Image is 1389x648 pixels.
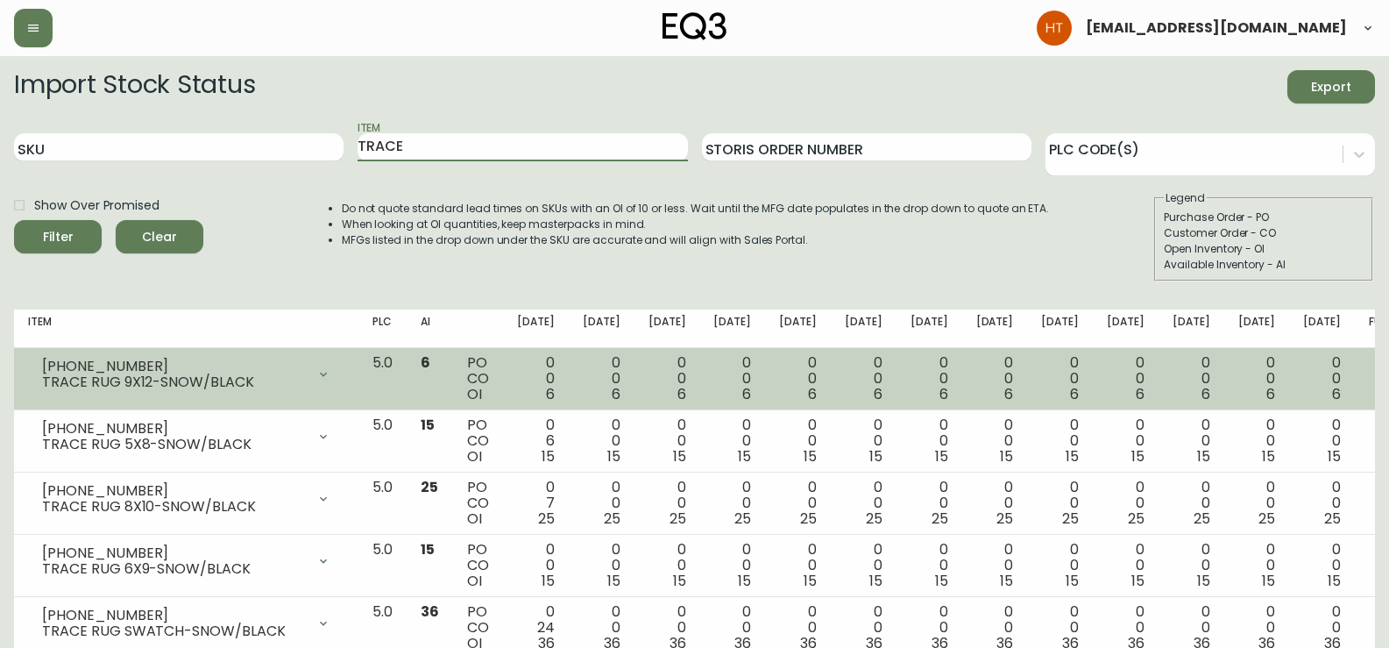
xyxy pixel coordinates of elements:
[932,509,948,529] span: 25
[634,310,700,348] th: [DATE]
[1164,190,1207,206] legend: Legend
[845,480,882,527] div: 0 0
[1000,571,1013,591] span: 15
[1238,355,1276,402] div: 0 0
[1224,310,1290,348] th: [DATE]
[738,446,751,466] span: 15
[503,310,569,348] th: [DATE]
[1070,384,1079,404] span: 6
[42,561,306,577] div: TRACE RUG 6X9-SNOW/BLACK
[742,384,751,404] span: 6
[116,220,203,253] button: Clear
[911,355,948,402] div: 0 0
[673,446,686,466] span: 15
[42,499,306,515] div: TRACE RUG 8X10-SNOW/BLACK
[358,348,407,410] td: 5.0
[831,310,896,348] th: [DATE]
[583,542,620,589] div: 0 0
[779,417,817,465] div: 0 0
[1194,509,1210,529] span: 25
[28,480,344,518] div: [PHONE_NUMBER]TRACE RUG 8X10-SNOW/BLACK
[869,446,882,466] span: 15
[962,310,1028,348] th: [DATE]
[1159,310,1224,348] th: [DATE]
[583,355,620,402] div: 0 0
[467,446,482,466] span: OI
[1173,355,1210,402] div: 0 0
[607,446,620,466] span: 15
[845,417,882,465] div: 0 0
[779,355,817,402] div: 0 0
[1303,542,1341,589] div: 0 0
[517,480,555,527] div: 0 7
[421,415,435,435] span: 15
[935,446,948,466] span: 15
[779,542,817,589] div: 0 0
[648,355,686,402] div: 0 0
[1173,542,1210,589] div: 0 0
[28,355,344,394] div: [PHONE_NUMBER]TRACE RUG 9X12-SNOW/BLACK
[467,542,489,589] div: PO CO
[358,410,407,473] td: 5.0
[1041,355,1079,402] div: 0 0
[467,480,489,527] div: PO CO
[538,509,555,529] span: 25
[1093,310,1159,348] th: [DATE]
[42,623,306,639] div: TRACE RUG SWATCH-SNOW/BLACK
[517,355,555,402] div: 0 0
[612,384,620,404] span: 6
[467,571,482,591] span: OI
[699,310,765,348] th: [DATE]
[1066,446,1079,466] span: 15
[1128,509,1145,529] span: 25
[800,509,817,529] span: 25
[1258,509,1275,529] span: 25
[1173,417,1210,465] div: 0 0
[1164,241,1364,257] div: Open Inventory - OI
[421,477,438,497] span: 25
[1041,417,1079,465] div: 0 0
[342,217,1050,232] li: When looking at OI quantities, keep masterpacks in mind.
[804,571,817,591] span: 15
[1238,417,1276,465] div: 0 0
[42,483,306,499] div: [PHONE_NUMBER]
[648,542,686,589] div: 0 0
[976,480,1014,527] div: 0 0
[845,542,882,589] div: 0 0
[976,355,1014,402] div: 0 0
[869,571,882,591] span: 15
[1303,417,1341,465] div: 0 0
[976,542,1014,589] div: 0 0
[42,374,306,390] div: TRACE RUG 9X12-SNOW/BLACK
[583,417,620,465] div: 0 0
[407,310,453,348] th: AI
[130,226,189,248] span: Clear
[677,384,686,404] span: 6
[569,310,634,348] th: [DATE]
[874,384,882,404] span: 6
[1107,542,1145,589] div: 0 0
[358,310,407,348] th: PLC
[467,417,489,465] div: PO CO
[517,417,555,465] div: 0 6
[935,571,948,591] span: 15
[604,509,620,529] span: 25
[911,480,948,527] div: 0 0
[583,480,620,527] div: 0 0
[1238,480,1276,527] div: 0 0
[1041,542,1079,589] div: 0 0
[42,437,306,452] div: TRACE RUG 5X8-SNOW/BLACK
[14,220,102,253] button: Filter
[713,355,751,402] div: 0 0
[1164,257,1364,273] div: Available Inventory - AI
[713,480,751,527] div: 0 0
[358,473,407,535] td: 5.0
[1303,355,1341,402] div: 0 0
[542,446,555,466] span: 15
[1107,480,1145,527] div: 0 0
[28,417,344,456] div: [PHONE_NUMBER]TRACE RUG 5X8-SNOW/BLACK
[1086,21,1347,35] span: [EMAIL_ADDRESS][DOMAIN_NAME]
[1004,384,1013,404] span: 6
[1324,509,1341,529] span: 25
[996,509,1013,529] span: 25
